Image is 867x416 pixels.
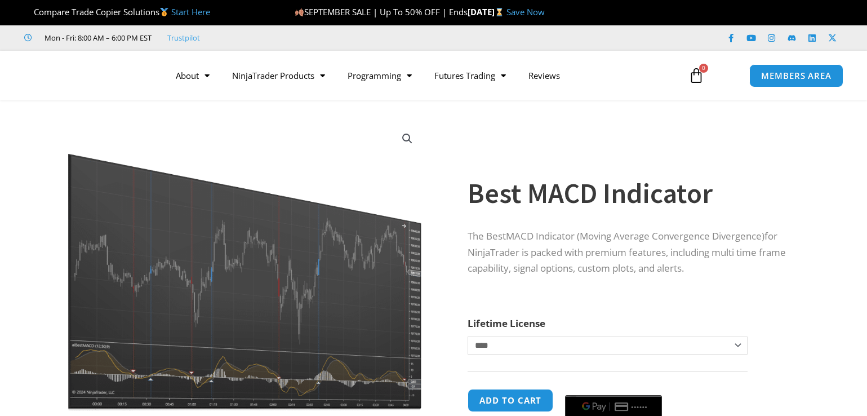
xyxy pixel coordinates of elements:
[632,402,649,410] text: ••••••
[295,6,468,17] span: SEPTEMBER SALE | Up To 50% OFF | Ends
[563,387,664,388] iframe: Secure payment input frame
[164,63,676,88] nav: Menu
[164,63,221,88] a: About
[25,55,146,96] img: LogoAI | Affordable Indicators – NinjaTrader
[468,229,506,242] span: The Best
[64,120,426,411] img: Best MACD
[761,72,832,80] span: MEMBERS AREA
[468,229,786,275] span: for NinjaTrader is packed with premium features, including multi time frame capability, signal op...
[506,229,764,242] span: MACD Indicator (Moving Average Convergence Divergence)
[336,63,423,88] a: Programming
[468,174,797,213] h1: Best MACD Indicator
[468,389,553,412] button: Add to cart
[517,63,571,88] a: Reviews
[423,63,517,88] a: Futures Trading
[160,8,168,16] img: 🥇
[295,8,304,16] img: 🍂
[468,6,506,17] strong: [DATE]
[699,64,708,73] span: 0
[24,6,210,17] span: Compare Trade Copier Solutions
[221,63,336,88] a: NinjaTrader Products
[749,64,843,87] a: MEMBERS AREA
[397,129,417,149] a: View full-screen image gallery
[171,6,210,17] a: Start Here
[42,31,152,45] span: Mon - Fri: 8:00 AM – 6:00 PM EST
[25,8,33,16] img: 🏆
[495,8,504,16] img: ⌛
[167,31,200,45] a: Trustpilot
[672,59,721,92] a: 0
[468,317,545,330] label: Lifetime License
[506,6,545,17] a: Save Now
